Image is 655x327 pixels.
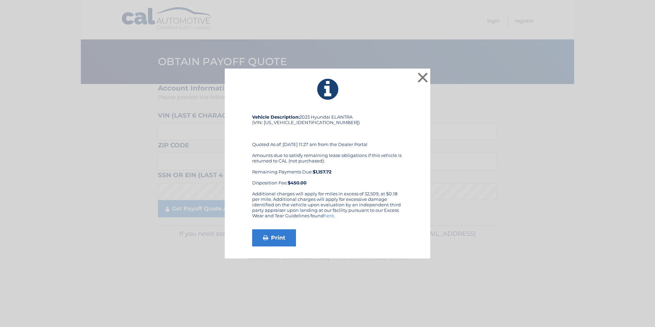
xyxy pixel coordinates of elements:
strong: $450.00 [288,180,307,185]
div: Amounts due to satisfy remaining lease obligations if this vehicle is returned to CAL (not purcha... [252,153,403,185]
button: × [416,71,430,84]
a: Print [252,229,296,246]
strong: Vehicle Description: [252,114,299,120]
div: 2023 Hyundai ELANTRA (VIN: [US_VEHICLE_IDENTIFICATION_NUMBER]) Quoted As of: [DATE] 11:27 am from... [252,114,403,191]
b: $1,157.72 [313,169,332,174]
a: here [324,213,334,218]
div: Additional charges will apply for miles in excess of 32,509, at $0.18 per mile. Additional charge... [252,191,403,224]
